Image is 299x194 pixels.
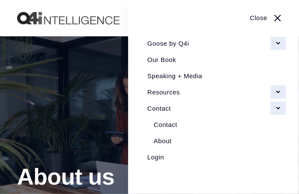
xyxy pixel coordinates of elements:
[141,116,286,132] a: Contact
[141,35,286,51] a: Goose by Q4i
[17,12,120,25] a: Back to Home
[141,132,286,149] a: About
[17,12,120,25] img: Q4intelligence, LLC logo
[141,51,286,68] a: Our Book
[141,84,286,100] a: Resources
[141,68,286,84] a: Speaking + Media
[141,149,286,165] a: Login
[141,35,286,165] div: Navigation Menu
[141,100,286,116] a: Contact
[141,13,286,23] a: Close Burger Menu
[17,164,114,189] span: About us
